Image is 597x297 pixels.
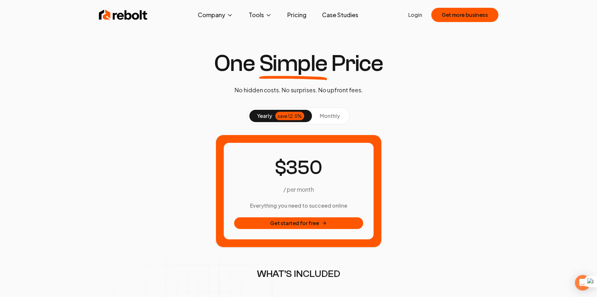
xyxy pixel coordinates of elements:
a: Login [408,11,422,19]
div: Open Intercom Messenger [575,275,591,291]
button: Company [193,8,238,21]
button: monthly [312,110,348,122]
span: yearly [257,112,272,120]
button: Get more business [431,8,498,22]
span: monthly [320,112,340,119]
button: yearlysave 12.5% [249,110,312,122]
button: Tools [244,8,277,21]
span: Simple [259,52,327,75]
h2: WHAT'S INCLUDED [205,268,392,280]
img: Rebolt Logo [99,8,148,21]
a: Case Studies [317,8,364,21]
button: Get started for free [234,217,363,229]
p: No hidden costs. No surprises. No upfront fees. [234,86,363,95]
div: save 12.5% [275,112,304,120]
h1: One Price [214,52,383,75]
h3: Everything you need to succeed online [234,202,363,210]
a: Pricing [282,8,312,21]
p: / per month [283,185,314,194]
